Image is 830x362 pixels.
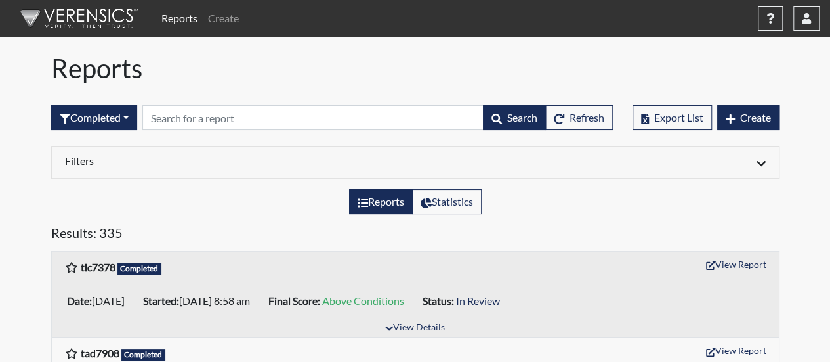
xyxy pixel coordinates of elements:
[545,105,613,130] button: Refresh
[456,294,500,307] span: In Review
[81,261,115,273] b: tlc7378
[121,349,166,361] span: Completed
[51,105,137,130] div: Filter by interview status
[81,347,119,359] b: tad7908
[700,340,772,361] button: View Report
[483,105,546,130] button: Search
[717,105,779,130] button: Create
[740,111,771,124] span: Create
[51,225,779,246] h5: Results: 335
[654,111,703,124] span: Export List
[51,53,779,84] h1: Reports
[379,319,451,337] button: View Details
[143,294,179,307] b: Started:
[117,263,162,275] span: Completed
[55,154,776,170] div: Click to expand/collapse filters
[700,254,772,275] button: View Report
[65,154,405,167] h6: Filters
[156,5,203,32] a: Reports
[322,294,404,307] span: Above Conditions
[203,5,244,32] a: Create
[138,290,263,311] li: [DATE] 8:58 am
[142,105,484,130] input: Search by Registration ID, Interview Number, or Investigation Name.
[51,105,137,130] button: Completed
[62,290,138,311] li: [DATE]
[268,294,320,307] b: Final Score:
[570,111,604,124] span: Refresh
[633,105,712,130] button: Export List
[349,189,413,214] label: View the list of reports
[67,294,92,307] b: Date:
[412,189,482,214] label: View statistics about completed interviews
[507,111,537,124] span: Search
[423,294,454,307] b: Status:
